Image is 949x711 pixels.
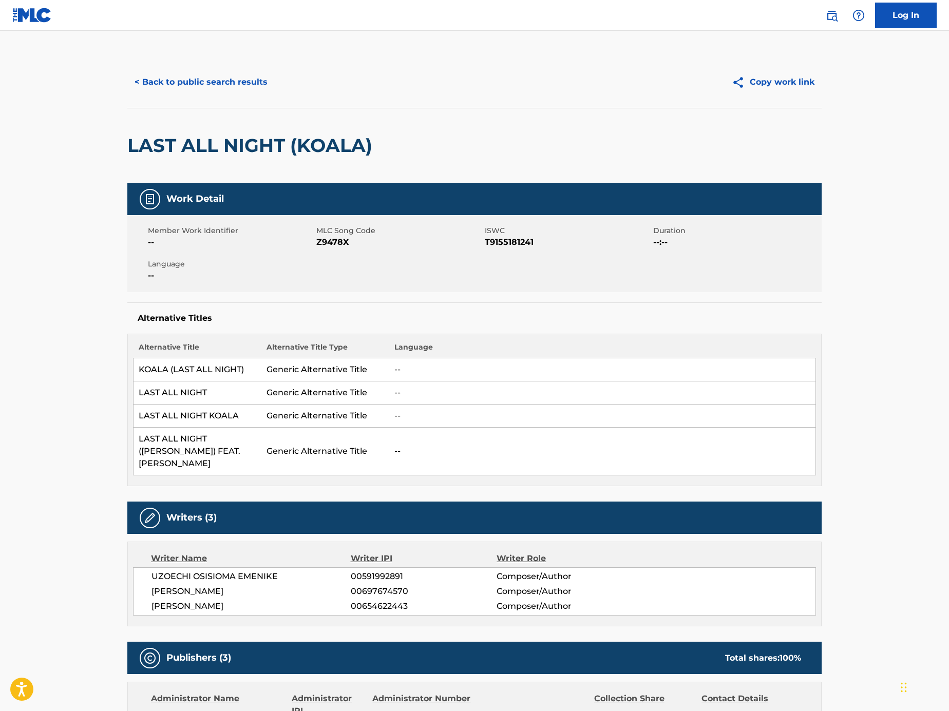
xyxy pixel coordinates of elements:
[848,5,869,26] div: Help
[653,225,819,236] span: Duration
[316,236,482,248] span: Z9478X
[898,662,949,711] iframe: Chat Widget
[148,236,314,248] span: --
[485,225,651,236] span: ISWC
[144,193,156,205] img: Work Detail
[351,570,497,583] span: 00591992891
[166,652,231,664] h5: Publishers (3)
[138,313,811,323] h5: Alternative Titles
[389,342,816,358] th: Language
[497,600,630,612] span: Composer/Author
[261,405,389,428] td: Generic Alternative Title
[351,600,497,612] span: 00654622443
[351,552,497,565] div: Writer IPI
[653,236,819,248] span: --:--
[151,552,351,565] div: Writer Name
[826,9,838,22] img: search
[148,270,314,282] span: --
[389,358,816,381] td: --
[389,428,816,475] td: --
[134,405,261,428] td: LAST ALL NIGHT KOALA
[497,570,630,583] span: Composer/Author
[151,600,351,612] span: [PERSON_NAME]
[134,342,261,358] th: Alternative Title
[166,512,217,524] h5: Writers (3)
[261,358,389,381] td: Generic Alternative Title
[497,552,630,565] div: Writer Role
[822,5,842,26] a: Public Search
[316,225,482,236] span: MLC Song Code
[166,193,224,205] h5: Work Detail
[497,585,630,598] span: Composer/Author
[148,259,314,270] span: Language
[151,570,351,583] span: UZOECHI OSISIOMA EMENIKE
[261,381,389,405] td: Generic Alternative Title
[134,428,261,475] td: LAST ALL NIGHT ([PERSON_NAME]) FEAT. [PERSON_NAME]
[901,672,907,703] div: Drag
[485,236,651,248] span: T9155181241
[351,585,497,598] span: 00697674570
[134,358,261,381] td: KOALA (LAST ALL NIGHT)
[127,69,275,95] button: < Back to public search results
[144,652,156,664] img: Publishers
[875,3,937,28] a: Log In
[725,69,822,95] button: Copy work link
[151,585,351,598] span: [PERSON_NAME]
[148,225,314,236] span: Member Work Identifier
[389,381,816,405] td: --
[12,8,52,23] img: MLC Logo
[144,512,156,524] img: Writers
[852,9,865,22] img: help
[732,76,750,89] img: Copy work link
[725,652,801,664] div: Total shares:
[780,653,801,663] span: 100 %
[389,405,816,428] td: --
[261,428,389,475] td: Generic Alternative Title
[261,342,389,358] th: Alternative Title Type
[134,381,261,405] td: LAST ALL NIGHT
[127,134,377,157] h2: LAST ALL NIGHT (KOALA)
